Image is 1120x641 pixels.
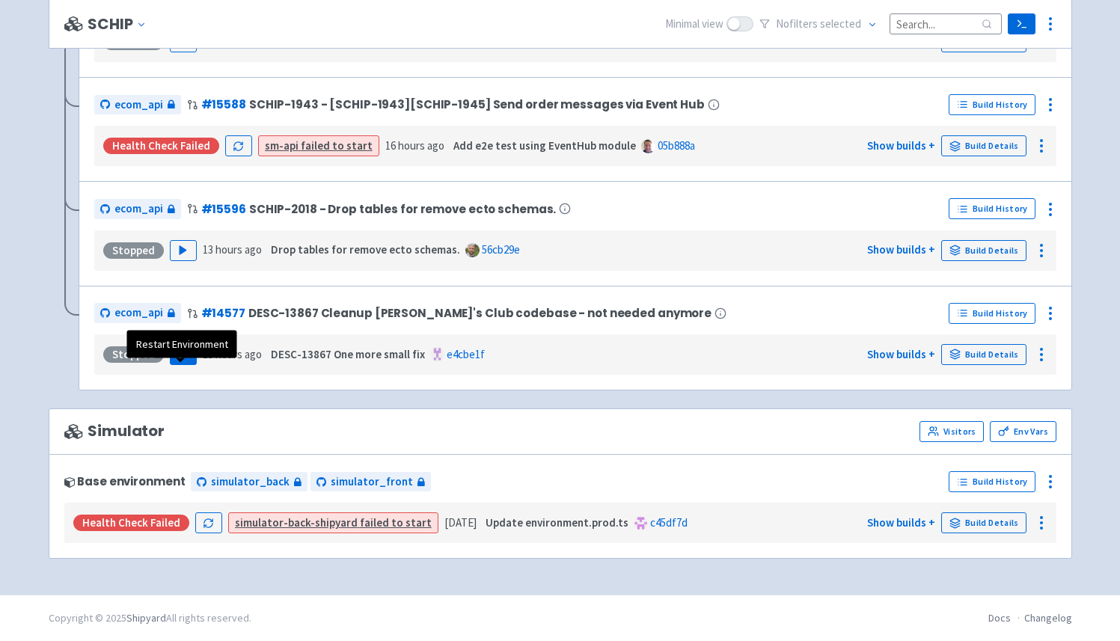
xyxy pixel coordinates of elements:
[867,515,935,530] a: Show builds +
[49,610,251,626] div: Copyright © 2025 All rights reserved.
[235,515,432,530] a: simulator-back-shipyard failed to start
[658,138,695,153] a: 05b888a
[114,96,163,114] span: ecom_api
[941,135,1026,156] a: Build Details
[949,94,1035,115] a: Build History
[949,471,1035,492] a: Build History
[890,13,1002,34] input: Search...
[73,515,189,531] div: Health check failed
[94,199,181,219] a: ecom_api
[776,16,861,33] span: No filter s
[385,138,444,153] time: 16 hours ago
[1008,13,1035,34] a: Terminal
[820,16,861,31] span: selected
[941,344,1026,365] a: Build Details
[941,240,1026,261] a: Build Details
[867,242,935,257] a: Show builds +
[482,242,520,257] a: 56cb29e
[941,512,1026,533] a: Build Details
[126,611,166,625] a: Shipyard
[867,347,935,361] a: Show builds +
[64,423,165,440] span: Simulator
[94,95,181,115] a: ecom_api
[203,347,262,361] time: 13 hours ago
[248,307,712,319] span: DESC-13867 Cleanup [PERSON_NAME]'s Club codebase - not needed anymore
[203,242,262,257] time: 13 hours ago
[867,138,935,153] a: Show builds +
[103,346,164,363] div: Stopped
[271,347,425,361] strong: DESC-13867 One more small fix
[201,201,246,217] a: #15596
[103,242,164,259] div: Stopped
[191,472,307,492] a: simulator_back
[235,515,358,530] strong: simulator-back-shipyard
[265,138,373,153] a: sm-api failed to start
[447,347,485,361] a: e4cbe1f
[949,198,1035,219] a: Build History
[949,303,1035,324] a: Build History
[271,242,460,257] strong: Drop tables for remove ecto schemas.
[444,515,477,530] time: [DATE]
[486,515,628,530] strong: Update environment.prod.ts
[331,473,413,491] span: simulator_front
[114,304,163,322] span: ecom_api
[265,138,299,153] strong: sm-api
[665,16,723,33] span: Minimal view
[170,240,197,261] button: Play
[201,96,246,112] a: #15588
[1024,611,1072,625] a: Changelog
[114,200,163,218] span: ecom_api
[249,203,557,215] span: SCHIP-2018 - Drop tables for remove ecto schemas.
[650,515,688,530] a: c45df7d
[64,475,186,488] div: Base environment
[201,305,245,321] a: #14577
[103,138,219,154] div: Health check failed
[919,421,984,442] a: Visitors
[990,421,1056,442] a: Env Vars
[170,344,197,365] button: Play
[211,473,290,491] span: simulator_back
[310,472,431,492] a: simulator_front
[988,611,1011,625] a: Docs
[453,138,636,153] strong: Add e2e test using EventHub module
[249,98,705,111] span: SCHIP-1943 - [SCHIP-1943][SCHIP-1945] Send order messages via Event Hub
[88,16,152,33] button: SCHIP
[94,303,181,323] a: ecom_api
